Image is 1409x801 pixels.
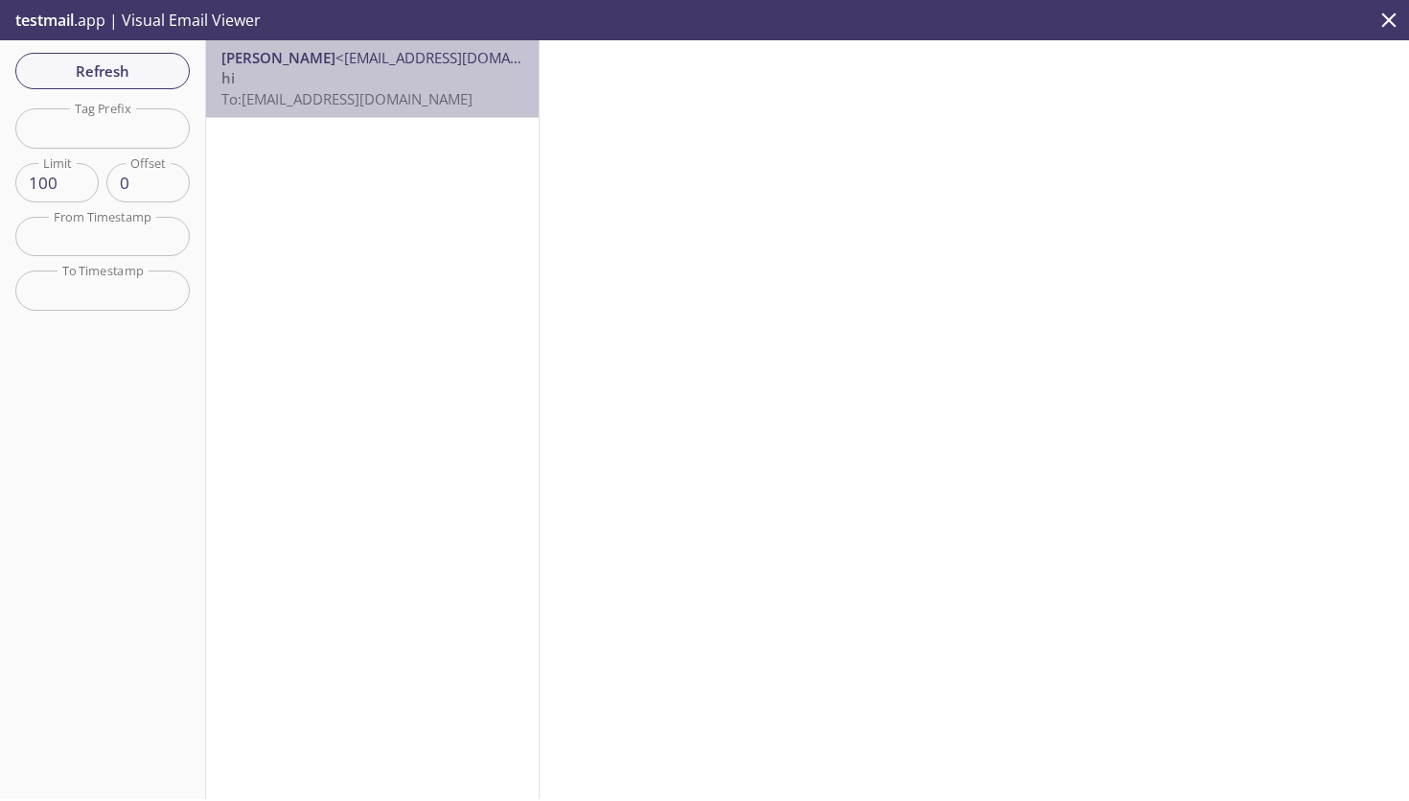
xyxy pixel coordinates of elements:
[221,48,335,67] span: [PERSON_NAME]
[335,48,584,67] span: <[EMAIL_ADDRESS][DOMAIN_NAME]>
[221,89,473,108] span: To: [EMAIL_ADDRESS][DOMAIN_NAME]
[31,59,174,83] span: Refresh
[206,40,539,118] nav: emails
[206,40,539,117] div: [PERSON_NAME]<[EMAIL_ADDRESS][DOMAIN_NAME]>hiTo:[EMAIL_ADDRESS][DOMAIN_NAME]
[15,10,74,31] span: testmail
[15,53,190,89] button: Refresh
[221,68,235,87] span: hi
